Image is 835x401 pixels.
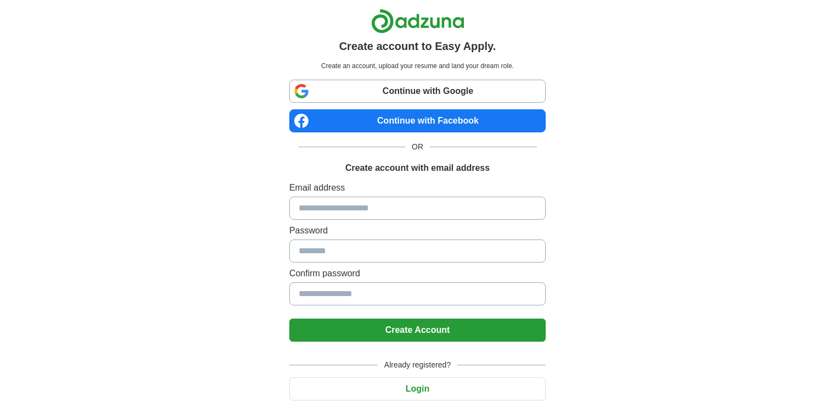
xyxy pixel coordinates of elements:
h1: Create account to Easy Apply. [339,38,496,54]
span: OR [405,141,430,153]
button: Login [289,377,546,400]
a: Login [289,384,546,393]
button: Create Account [289,319,546,342]
label: Password [289,224,546,237]
img: Adzuna logo [371,9,464,34]
a: Continue with Facebook [289,109,546,132]
span: Already registered? [378,359,457,371]
p: Create an account, upload your resume and land your dream role. [292,61,543,71]
a: Continue with Google [289,80,546,103]
label: Email address [289,181,546,194]
h1: Create account with email address [345,161,490,175]
label: Confirm password [289,267,546,280]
